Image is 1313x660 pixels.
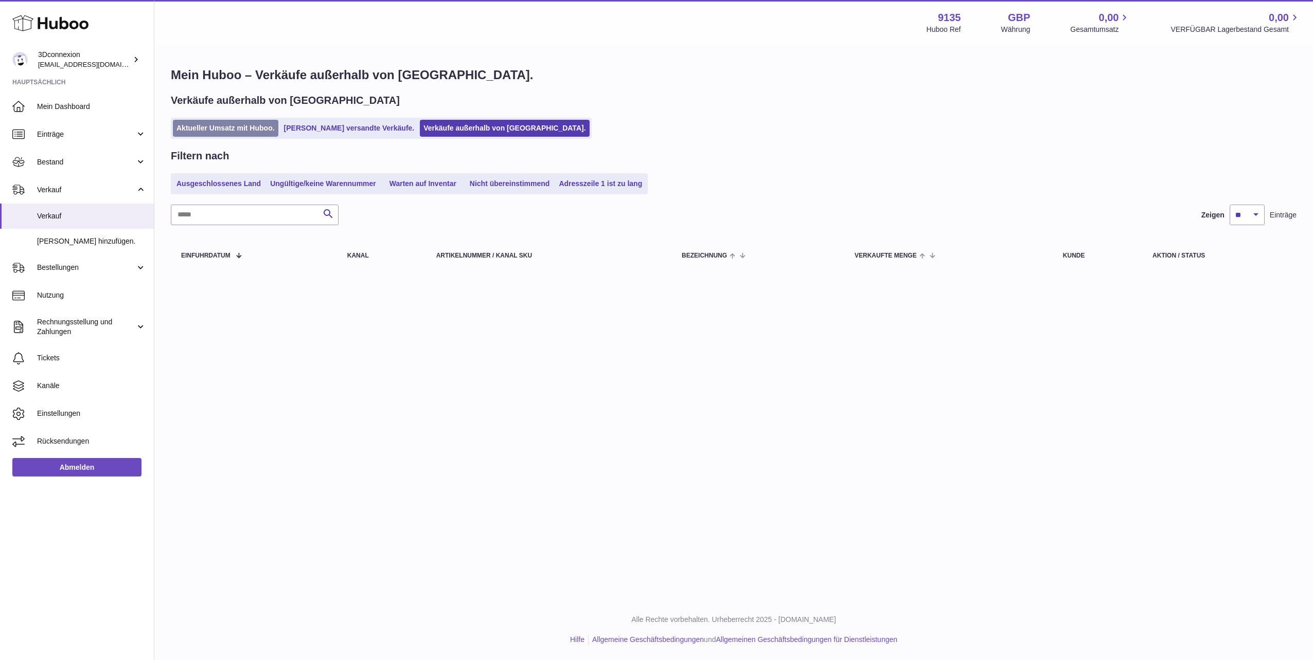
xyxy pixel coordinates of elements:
a: Allgemeine Geschäftsbedingungen [592,635,704,644]
a: Allgemeinen Geschäftsbedingungen für Dienstleistungen [716,635,897,644]
a: [PERSON_NAME] versandte Verkäufe. [280,120,418,137]
span: Rechnungsstellung und Zahlungen [37,317,135,337]
div: 3Dconnexion [38,50,131,69]
span: VERFÜGBAR Lagerbestand Gesamt [1170,25,1301,34]
h2: Verkäufe außerhalb von [GEOGRAPHIC_DATA] [171,94,400,107]
span: [EMAIL_ADDRESS][DOMAIN_NAME] [38,60,151,68]
div: Kanal [347,252,416,259]
span: Bestand [37,157,135,167]
a: Warten auf Inventar [382,175,464,192]
span: Bestellungen [37,263,135,272]
h2: Filtern nach [171,149,229,163]
span: Einträge [1270,210,1297,220]
span: Gesamtumsatz [1070,25,1130,34]
strong: GBP [1008,11,1030,25]
span: Rücksendungen [37,436,146,446]
span: Einfuhrdatum [181,252,230,259]
strong: 9135 [938,11,961,25]
a: Aktueller Umsatz mit Huboo. [173,120,278,137]
a: Adresszeile 1 ist zu lang [555,175,646,192]
span: Verkauf [37,211,146,221]
img: order_eu@3dconnexion.com [12,52,28,67]
div: Artikelnummer / Kanal SKU [436,252,661,259]
span: Verkauf [37,185,135,195]
div: Kunde [1063,252,1132,259]
span: Tickets [37,353,146,363]
div: Aktion / Status [1152,252,1286,259]
a: Ausgeschlossenes Land [173,175,264,192]
div: Währung [1001,25,1031,34]
li: und [589,635,897,645]
a: Nicht übereinstimmend [466,175,554,192]
span: Einträge [37,130,135,139]
a: 0,00 VERFÜGBAR Lagerbestand Gesamt [1170,11,1301,34]
a: Hilfe [570,635,584,644]
span: Bezeichnung [682,252,727,259]
p: Alle Rechte vorbehalten. Urheberrecht 2025 - [DOMAIN_NAME] [163,615,1305,625]
span: Nutzung [37,290,146,300]
span: 0,00 [1099,11,1119,25]
span: [PERSON_NAME] hinzufügen. [37,236,146,246]
a: Ungültige/keine Warennummer [267,175,380,192]
div: Huboo Ref [927,25,961,34]
a: Verkäufe außerhalb von [GEOGRAPHIC_DATA]. [420,120,589,137]
span: Mein Dashboard [37,102,146,112]
span: 0,00 [1269,11,1289,25]
span: Kanäle [37,381,146,391]
a: Abmelden [12,458,141,476]
label: Zeigen [1201,210,1225,220]
span: Einstellungen [37,409,146,418]
a: 0,00 Gesamtumsatz [1070,11,1130,34]
h1: Mein Huboo – Verkäufe außerhalb von [GEOGRAPHIC_DATA]. [171,67,1297,83]
span: Verkaufte Menge [855,252,917,259]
